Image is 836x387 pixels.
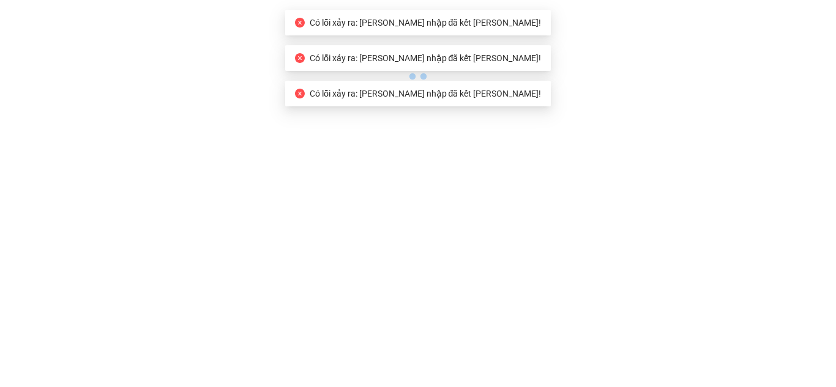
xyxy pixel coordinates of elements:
span: close-circle [295,53,305,63]
span: Có lỗi xảy ra: [PERSON_NAME] nhập đã kết [PERSON_NAME]! [310,18,542,28]
span: close-circle [295,18,305,28]
span: close-circle [295,89,305,98]
span: Có lỗi xảy ra: [PERSON_NAME] nhập đã kết [PERSON_NAME]! [310,89,542,98]
span: Có lỗi xảy ra: [PERSON_NAME] nhập đã kết [PERSON_NAME]! [310,53,542,63]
